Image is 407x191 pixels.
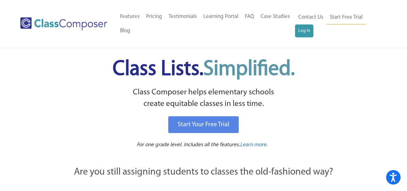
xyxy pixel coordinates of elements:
span: For one grade level. Includes all the features. [137,142,240,148]
nav: Header Menu [117,10,295,38]
a: Testimonials [165,10,200,24]
p: Class Composer helps elementary schools create equitable classes in less time. [39,87,369,110]
a: Contact Us [295,10,327,24]
a: Start Free Trial [327,10,366,25]
p: Are you still assigning students to classes the old-fashioned way? [40,165,368,179]
a: Blog [117,24,134,38]
a: FAQ [242,10,257,24]
a: Log In [295,24,313,37]
a: Case Studies [257,10,293,24]
span: Start Your Free Trial [178,121,229,128]
a: Start Your Free Trial [168,116,239,133]
span: Class Lists. [113,59,295,80]
nav: Header Menu [295,10,382,37]
img: Class Composer [20,17,107,30]
a: Learning Portal [200,10,242,24]
a: Learn more. [240,141,268,149]
a: Features [117,10,143,24]
span: Learn more. [240,142,268,148]
a: Pricing [143,10,165,24]
span: Simplified. [203,59,295,80]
